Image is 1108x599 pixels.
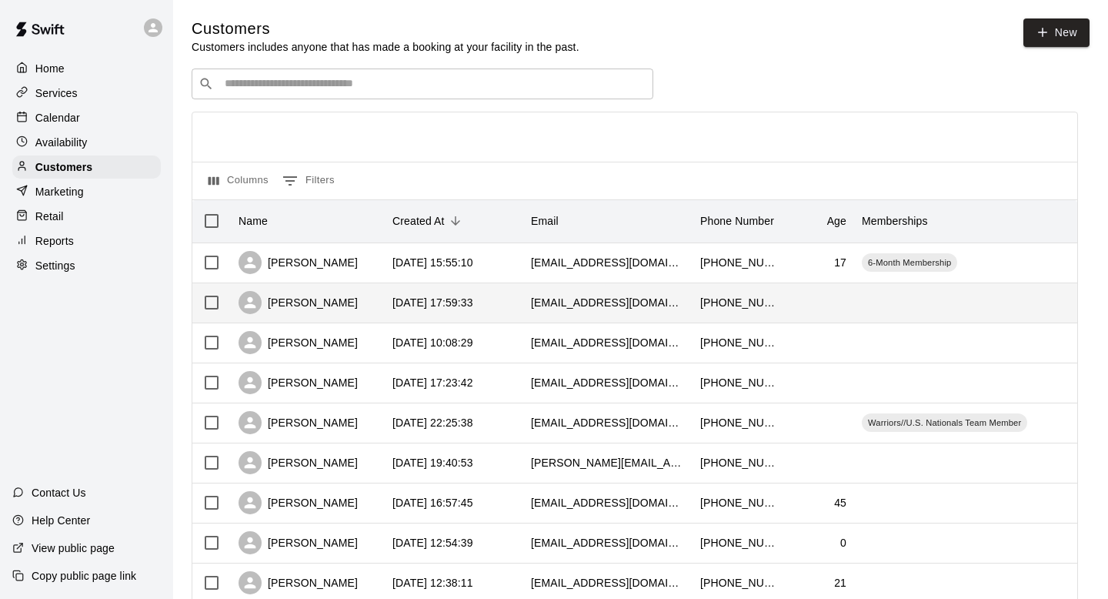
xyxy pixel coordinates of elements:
[392,255,473,270] div: 2025-09-08 15:55:10
[862,253,957,272] div: 6-Month Membership
[862,417,1027,429] span: Warriors//U.S. Nationals Team Member
[32,568,136,584] p: Copy public page link
[700,199,774,243] div: Phone Number
[531,375,685,390] div: aricbremer@gmail.com
[12,106,161,129] a: Calendar
[239,199,268,243] div: Name
[700,295,777,310] div: +15732301342
[531,255,685,270] div: terillbean@yahoo.com
[840,535,846,550] div: 0
[445,210,466,232] button: Sort
[35,184,84,199] p: Marketing
[531,415,685,430] div: annegregstonnichols@gmail.com
[35,233,74,249] p: Reports
[523,199,692,243] div: Email
[392,335,473,350] div: 2025-09-06 10:08:29
[700,575,777,591] div: +16309469592
[692,199,785,243] div: Phone Number
[35,159,92,175] p: Customers
[531,335,685,350] div: tonypalmer021@gmail.com
[32,485,86,500] p: Contact Us
[12,229,161,253] a: Reports
[12,205,161,228] a: Retail
[192,18,579,39] h5: Customers
[12,180,161,203] a: Marketing
[854,199,1085,243] div: Memberships
[700,455,777,470] div: +15738086025
[392,455,473,470] div: 2025-09-02 19:40:53
[392,415,473,430] div: 2025-09-03 22:25:38
[862,256,957,269] span: 6-Month Membership
[862,199,928,243] div: Memberships
[385,199,523,243] div: Created At
[239,251,358,274] div: [PERSON_NAME]
[35,61,65,76] p: Home
[700,415,777,430] div: +15738645114
[35,110,80,125] p: Calendar
[35,258,75,273] p: Settings
[239,411,358,434] div: [PERSON_NAME]
[12,131,161,154] a: Availability
[700,375,777,390] div: +15733247431
[239,571,358,594] div: [PERSON_NAME]
[834,495,846,510] div: 45
[700,495,777,510] div: +15739991494
[192,69,653,99] div: Search customers by name or email
[279,169,339,193] button: Show filters
[239,291,358,314] div: [PERSON_NAME]
[239,451,358,474] div: [PERSON_NAME]
[700,535,777,550] div: +16309469592
[32,513,90,528] p: Help Center
[192,39,579,55] p: Customers includes anyone that has made a booking at your facility in the past.
[1023,18,1090,47] a: New
[231,199,385,243] div: Name
[392,535,473,550] div: 2025-09-02 12:54:39
[392,495,473,510] div: 2025-09-02 16:57:45
[392,295,473,310] div: 2025-09-06 17:59:33
[392,199,445,243] div: Created At
[239,331,358,354] div: [PERSON_NAME]
[392,575,473,591] div: 2025-09-02 12:38:11
[862,413,1027,432] div: Warriors//U.S. Nationals Team Member
[239,371,358,394] div: [PERSON_NAME]
[239,531,358,554] div: [PERSON_NAME]
[205,169,272,193] button: Select columns
[531,575,685,591] div: lexcarrozza1@gmail.com
[32,540,115,556] p: View public page
[700,335,777,350] div: +15733098921
[700,255,777,270] div: +15738816395
[531,495,685,510] div: calgraves@gmail.com
[12,254,161,277] a: Settings
[531,535,685,550] div: michaelcarrozza@comcast.net
[35,85,78,101] p: Services
[834,255,846,270] div: 17
[12,57,161,80] a: Home
[531,295,685,310] div: mnparker5@gmail.com
[35,209,64,224] p: Retail
[12,82,161,105] a: Services
[531,199,559,243] div: Email
[35,135,88,150] p: Availability
[12,156,161,179] a: Customers
[392,375,473,390] div: 2025-09-04 17:23:42
[785,199,854,243] div: Age
[834,575,846,591] div: 21
[239,491,358,514] div: [PERSON_NAME]
[531,455,685,470] div: amynicolemahoney@hotmail.com
[827,199,846,243] div: Age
